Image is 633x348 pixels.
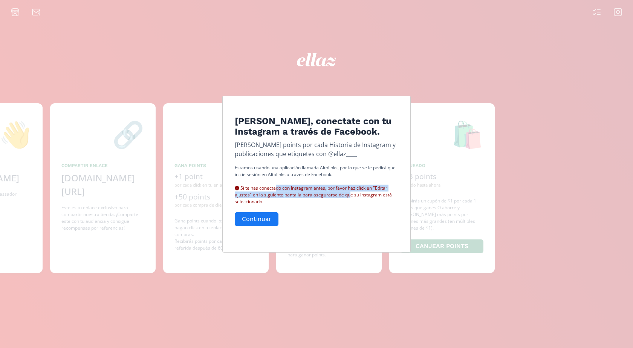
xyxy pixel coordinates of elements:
p: [PERSON_NAME] points por cada Historia de Instagram y publicaciones que etiquetes con @ellaz____ [235,140,398,158]
div: Si te has conectado con Instagram antes, por favor haz click en "Editar ajustes" en la siguiente ... [235,178,398,205]
p: Estamos usando una aplicación llamada Altolinks, por lo que se le pedirá que inicie sesión en Alt... [235,164,398,205]
div: Edit Program [222,95,411,252]
h4: [PERSON_NAME], conectate con tu Instagram a través de Facebook. [235,115,398,137]
button: Continuar [235,212,278,226]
